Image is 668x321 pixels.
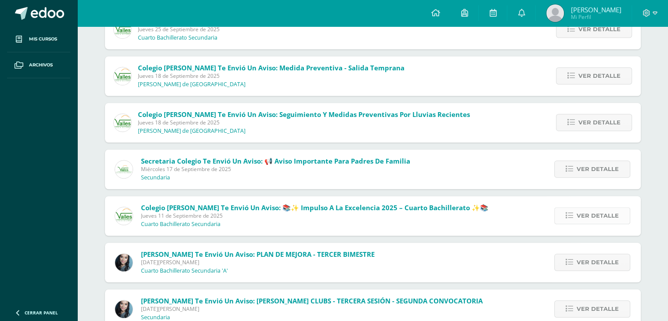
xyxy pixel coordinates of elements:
[577,254,619,270] span: Ver detalle
[114,114,131,131] img: 94564fe4cf850d796e68e37240ca284b.png
[138,110,470,119] span: Colegio [PERSON_NAME] te envió un aviso: Seguimiento y medidas preventivas por lluvias recientes
[7,52,70,78] a: Archivos
[114,67,131,85] img: 94564fe4cf850d796e68e37240ca284b.png
[115,254,133,271] img: 6f21a0d63d717e8a6ba66bf9a4515893.png
[138,26,477,33] span: Jueves 25 de Septiembre de 2025
[141,174,170,181] p: Secundaria
[578,21,621,37] span: Ver detalle
[141,157,410,165] span: Secretaria Colegio te envió un aviso: 📢 Aviso importante para padres de familia
[571,13,621,21] span: Mi Perfil
[578,114,621,131] span: Ver detalle
[141,314,170,321] p: Secundaria
[114,21,131,38] img: 94564fe4cf850d796e68e37240ca284b.png
[578,68,621,84] span: Ver detalle
[141,165,410,173] span: Miércoles 17 de Septiembre de 2025
[138,34,217,41] p: Cuarto Bachillerato Secundaria
[138,63,404,72] span: Colegio [PERSON_NAME] te envió un aviso: Medida preventiva - salida temprana
[138,128,246,135] p: [PERSON_NAME] de [GEOGRAPHIC_DATA]
[577,208,619,224] span: Ver detalle
[115,160,133,178] img: 10471928515e01917a18094c67c348c2.png
[141,203,488,212] span: Colegio [PERSON_NAME] te envió un aviso: 📚✨ Impulso a la Excelencia 2025 – Cuarto Bachillerato ✨📚
[577,301,619,317] span: Ver detalle
[141,250,375,259] span: [PERSON_NAME] te envió un aviso: PLAN DE MEJORA - TERCER BIMESTRE
[141,212,488,219] span: Jueves 11 de Septiembre de 2025
[141,296,483,305] span: [PERSON_NAME] te envió un aviso: [PERSON_NAME] CLUBS - TERCERA SESIÓN - SEGUNDA CONVOCATORIA
[7,26,70,52] a: Mis cursos
[577,161,619,177] span: Ver detalle
[115,207,133,225] img: 94564fe4cf850d796e68e37240ca284b.png
[546,4,564,22] img: 0ce591f6c5bb341b09083435ff076bde.png
[115,300,133,318] img: 6f21a0d63d717e8a6ba66bf9a4515893.png
[138,119,470,126] span: Jueves 18 de Septiembre de 2025
[141,259,375,266] span: [DATE][PERSON_NAME]
[141,267,228,274] p: Cuarto Bachillerato Secundaria 'A'
[25,310,58,316] span: Cerrar panel
[141,221,220,228] p: Cuarto Bachillerato Secundaria
[138,81,246,88] p: [PERSON_NAME] de [GEOGRAPHIC_DATA]
[138,72,404,80] span: Jueves 18 de Septiembre de 2025
[29,36,57,43] span: Mis cursos
[571,5,621,14] span: [PERSON_NAME]
[141,305,483,313] span: [DATE][PERSON_NAME]
[29,62,53,69] span: Archivos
